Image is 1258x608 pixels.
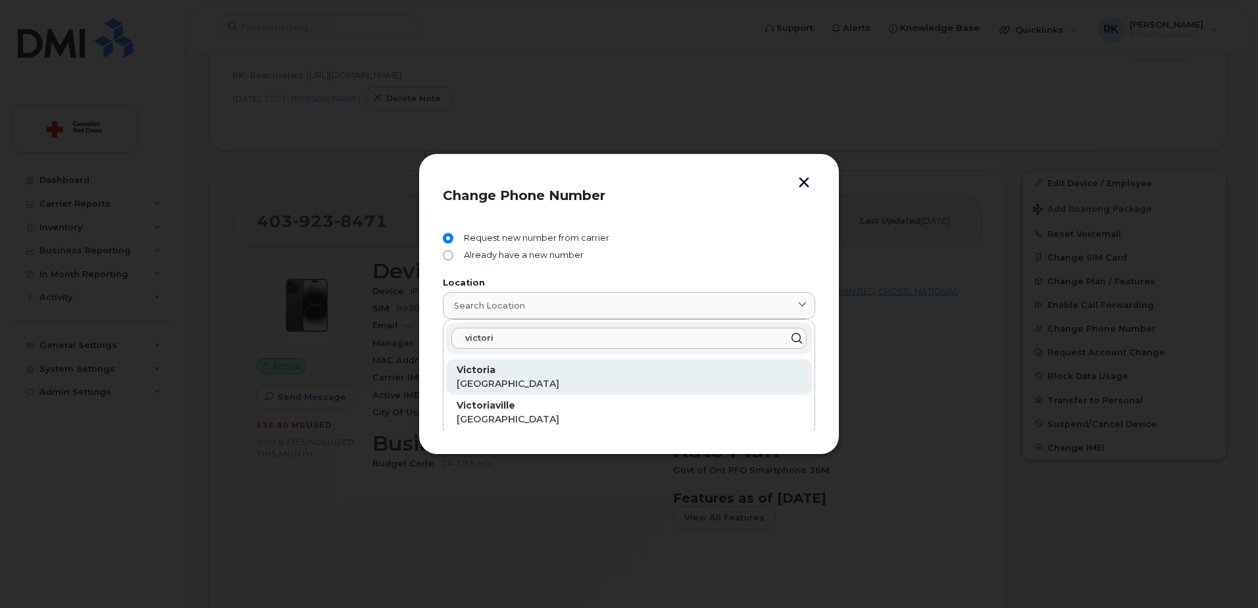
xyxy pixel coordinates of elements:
strong: Victoriaville [457,399,515,411]
input: Already have a new number [443,250,453,261]
input: Please type 3 or more symbols [451,328,807,349]
span: [GEOGRAPHIC_DATA] [457,413,559,425]
input: Request new number from carrier [443,233,453,243]
a: Search location [443,292,815,319]
span: Search location [454,299,525,312]
label: Location [443,279,815,288]
strong: Victoria [457,364,495,376]
span: Change Phone Number [443,188,605,203]
span: Request new number from carrier [459,233,609,243]
div: Victoria[GEOGRAPHIC_DATA] [446,359,812,395]
span: Already have a new number [459,250,584,261]
div: Victoriaville[GEOGRAPHIC_DATA] [446,395,812,430]
span: [GEOGRAPHIC_DATA] [457,378,559,390]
